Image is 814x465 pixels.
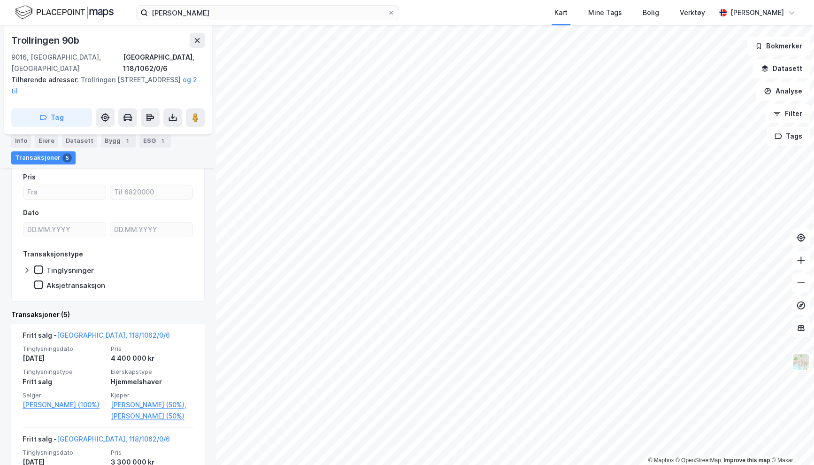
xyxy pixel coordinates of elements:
[11,74,197,97] div: Trollringen [STREET_ADDRESS]
[111,368,193,376] span: Eierskapstype
[643,7,659,18] div: Bolig
[767,127,810,146] button: Tags
[111,449,193,457] span: Pris
[111,353,193,364] div: 4 400 000 kr
[753,59,810,78] button: Datasett
[158,136,167,146] div: 1
[23,353,105,364] div: [DATE]
[123,136,132,146] div: 1
[747,37,810,55] button: Bokmerker
[23,248,83,260] div: Transaksjonstype
[11,108,92,127] button: Tag
[62,134,97,147] div: Datasett
[765,104,810,123] button: Filter
[111,399,193,411] a: [PERSON_NAME] (50%),
[148,6,387,20] input: Søk på adresse, matrikkel, gårdeiere, leietakere eller personer
[110,185,192,199] input: Til 6820000
[11,33,81,48] div: Trollringen 90b
[23,171,36,183] div: Pris
[23,368,105,376] span: Tinglysningstype
[23,391,105,399] span: Selger
[11,151,76,164] div: Transaksjoner
[554,7,568,18] div: Kart
[767,420,814,465] div: Kontrollprogram for chat
[111,376,193,387] div: Hjemmelshaver
[57,435,170,443] a: [GEOGRAPHIC_DATA], 118/1062/0/6
[23,376,105,387] div: Fritt salg
[11,134,31,147] div: Info
[11,52,123,74] div: 9016, [GEOGRAPHIC_DATA], [GEOGRAPHIC_DATA]
[23,330,170,345] div: Fritt salg -
[588,7,622,18] div: Mine Tags
[723,457,770,464] a: Improve this map
[11,76,81,84] span: Tilhørende adresser:
[101,134,136,147] div: Bygg
[111,345,193,353] span: Pris
[680,7,705,18] div: Verktøy
[46,266,94,275] div: Tinglysninger
[23,223,106,237] input: DD.MM.YYYY
[23,399,105,411] a: [PERSON_NAME] (100%)
[57,331,170,339] a: [GEOGRAPHIC_DATA], 118/1062/0/6
[23,434,170,449] div: Fritt salg -
[23,185,106,199] input: Fra
[730,7,784,18] div: [PERSON_NAME]
[756,82,810,101] button: Analyse
[676,457,721,464] a: OpenStreetMap
[792,353,810,371] img: Z
[123,52,205,74] div: [GEOGRAPHIC_DATA], 118/1062/0/6
[139,134,171,147] div: ESG
[23,345,105,353] span: Tinglysningsdato
[15,4,114,21] img: logo.f888ab2527a4732fd821a326f86c7f29.svg
[35,134,58,147] div: Eiere
[767,420,814,465] iframe: Chat Widget
[11,309,205,320] div: Transaksjoner (5)
[23,449,105,457] span: Tinglysningsdato
[111,411,193,422] a: [PERSON_NAME] (50%)
[111,391,193,399] span: Kjøper
[62,153,72,163] div: 5
[110,223,192,237] input: DD.MM.YYYY
[46,281,105,290] div: Aksjetransaksjon
[23,207,39,218] div: Dato
[648,457,674,464] a: Mapbox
